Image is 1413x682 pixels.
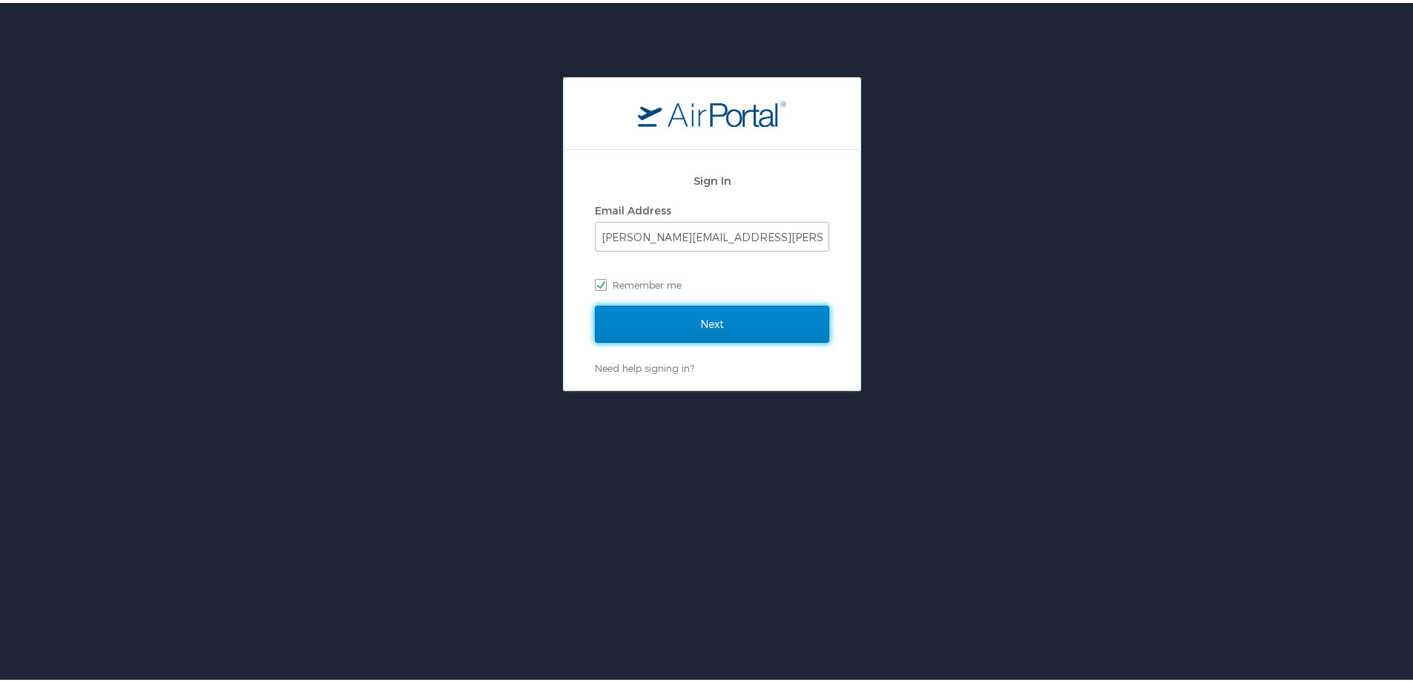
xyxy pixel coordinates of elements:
label: Remember me [595,271,829,293]
img: logo [638,97,786,124]
a: Need help signing in? [595,359,694,371]
input: Next [595,303,829,340]
h2: Sign In [595,169,829,186]
label: Email Address [595,201,671,214]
